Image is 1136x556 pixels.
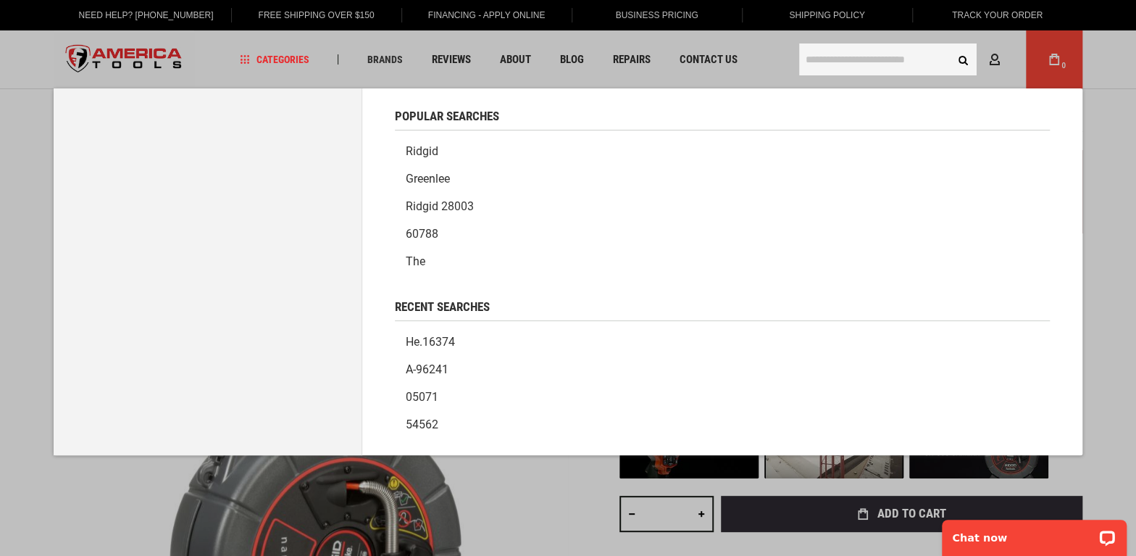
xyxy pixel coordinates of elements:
[240,54,309,65] span: Categories
[395,411,1050,439] a: 54562
[361,50,409,70] a: Brands
[395,193,1050,220] a: Ridgid 28003
[395,383,1050,411] a: 05071
[395,110,499,123] span: Popular Searches
[395,356,1050,383] a: a-96241
[395,220,1050,248] a: 60788
[395,138,1050,165] a: Ridgid
[367,54,403,65] span: Brands
[395,165,1050,193] a: Greenlee
[395,328,1050,356] a: he.16374
[395,301,490,313] span: Recent Searches
[949,46,977,73] button: Search
[233,50,316,70] a: Categories
[932,510,1136,556] iframe: LiveChat chat widget
[395,248,1050,275] a: The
